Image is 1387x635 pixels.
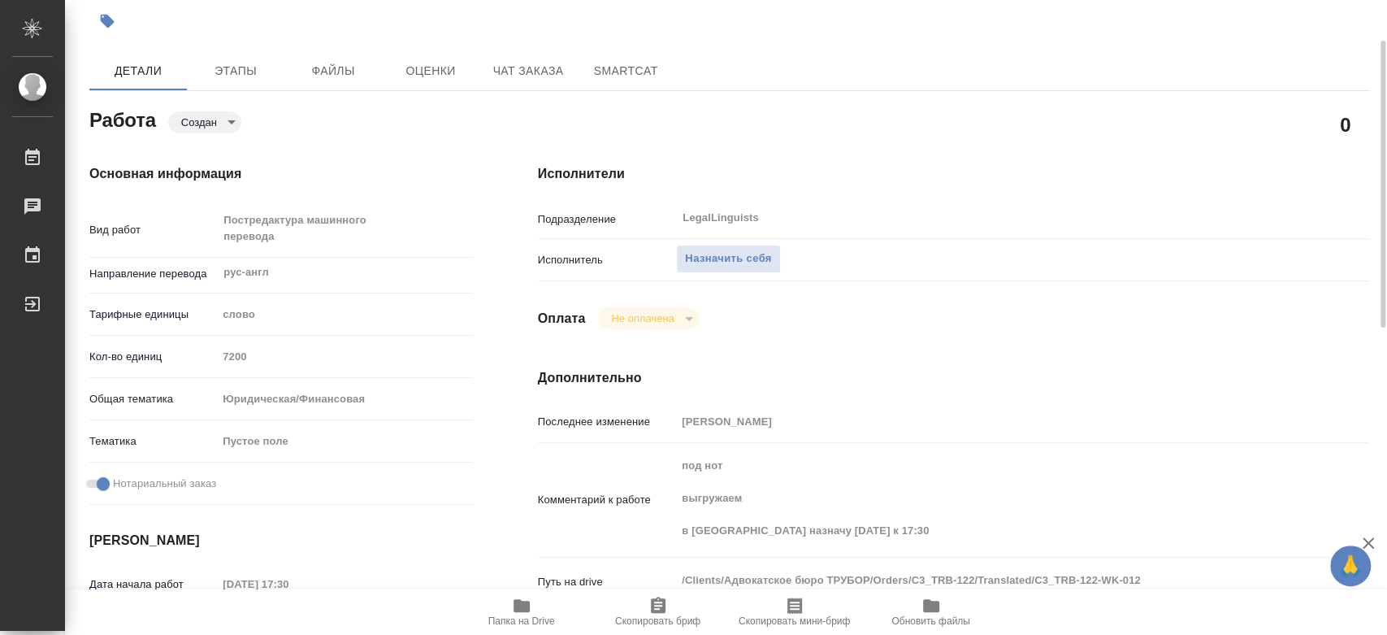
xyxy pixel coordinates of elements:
div: Создан [168,111,241,133]
span: SmartCat [587,61,665,81]
div: слово [217,301,472,328]
div: Юридическая/Финансовая [217,385,472,413]
span: Папка на Drive [488,615,555,627]
button: Скопировать мини-бриф [726,589,863,635]
p: Направление перевода [89,266,217,282]
p: Вид работ [89,222,217,238]
span: 🙏 [1337,549,1364,583]
textarea: под нот выгружаем в [GEOGRAPHIC_DATA] назначу [DATE] к 17:30 [676,452,1299,545]
button: Обновить файлы [863,589,999,635]
span: Назначить себя [685,250,771,268]
span: Чат заказа [489,61,567,81]
span: Скопировать бриф [615,615,700,627]
p: Подразделение [538,211,677,228]
span: Детали [99,61,177,81]
p: Тематика [89,433,217,450]
button: Создан [176,115,222,129]
p: Комментарий к работе [538,492,677,508]
p: Путь на drive [538,574,677,590]
p: Тарифные единицы [89,307,217,323]
p: Кол-во единиц [89,349,217,365]
textarea: /Clients/Адвокатское бюро ТРУБОР/Orders/C3_TRB-122/Translated/C3_TRB-122-WK-012 [676,567,1299,594]
span: Оценки [392,61,470,81]
p: Последнее изменение [538,414,677,430]
h4: [PERSON_NAME] [89,531,473,550]
button: 🙏 [1330,546,1371,586]
div: Создан [598,307,698,329]
h4: Оплата [538,309,586,328]
button: Не оплачена [606,311,678,325]
span: Нотариальный заказ [113,476,216,492]
span: Скопировать мини-бриф [739,615,850,627]
button: Назначить себя [676,245,780,273]
input: Пустое поле [217,345,472,368]
h2: 0 [1340,111,1350,138]
div: Пустое поле [217,428,472,455]
h2: Работа [89,104,156,133]
h4: Основная информация [89,164,473,184]
h4: Исполнители [538,164,1369,184]
p: Исполнитель [538,252,677,268]
p: Общая тематика [89,391,217,407]
button: Скопировать бриф [590,589,726,635]
input: Пустое поле [676,410,1299,433]
div: Пустое поле [223,433,453,450]
span: Этапы [197,61,275,81]
span: Файлы [294,61,372,81]
span: Обновить файлы [891,615,970,627]
h4: Дополнительно [538,368,1369,388]
input: Пустое поле [217,572,359,596]
button: Добавить тэг [89,3,125,39]
p: Дата начала работ [89,576,217,593]
button: Папка на Drive [453,589,590,635]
